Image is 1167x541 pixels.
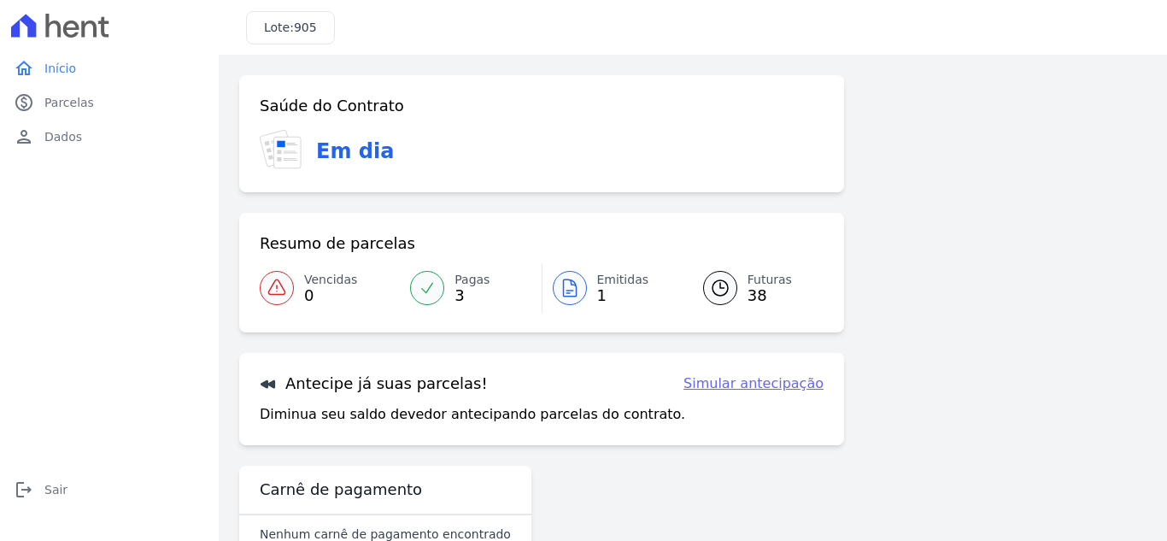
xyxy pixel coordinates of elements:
[260,264,400,312] a: Vencidas 0
[542,264,683,312] a: Emitidas 1
[14,479,34,500] i: logout
[44,128,82,145] span: Dados
[14,126,34,147] i: person
[316,136,394,167] h3: Em dia
[748,271,792,289] span: Futuras
[400,264,541,312] a: Pagas 3
[304,271,357,289] span: Vencidas
[683,264,824,312] a: Futuras 38
[7,120,212,154] a: personDados
[260,233,415,254] h3: Resumo de parcelas
[264,19,317,37] h3: Lote:
[44,481,67,498] span: Sair
[304,289,357,303] span: 0
[14,58,34,79] i: home
[748,289,792,303] span: 38
[44,60,76,77] span: Início
[454,289,490,303] span: 3
[7,51,212,85] a: homeInício
[260,373,488,394] h3: Antecipe já suas parcelas!
[597,271,649,289] span: Emitidas
[260,479,422,500] h3: Carnê de pagamento
[597,289,649,303] span: 1
[260,404,685,425] p: Diminua seu saldo devedor antecipando parcelas do contrato.
[14,92,34,113] i: paid
[7,85,212,120] a: paidParcelas
[683,373,824,394] a: Simular antecipação
[7,473,212,507] a: logoutSair
[260,96,404,116] h3: Saúde do Contrato
[294,21,317,34] span: 905
[454,271,490,289] span: Pagas
[44,94,94,111] span: Parcelas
